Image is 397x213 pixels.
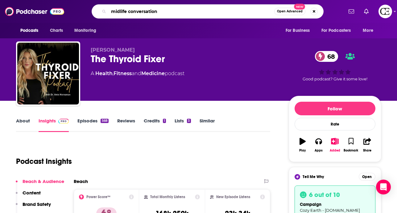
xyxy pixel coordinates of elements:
button: open menu [70,25,104,36]
button: Open [359,173,375,181]
button: open menu [358,25,381,36]
button: Follow [295,102,375,115]
div: Bookmark [344,149,358,152]
div: 68Good podcast? Give it some love! [289,47,381,85]
a: Similar [200,118,215,132]
a: Show notifications dropdown [346,6,357,17]
span: More [363,26,373,35]
div: Play [299,149,306,152]
button: open menu [281,25,318,36]
button: Added [327,134,343,156]
button: Share [359,134,375,156]
span: Charts [50,26,63,35]
button: Show profile menu [378,5,392,18]
img: User Profile [378,5,392,18]
div: A podcast [91,70,184,77]
a: Reviews [117,118,135,132]
span: Cozy Earth - [DOMAIN_NAME] [300,208,360,213]
span: For Podcasters [321,26,351,35]
img: Podchaser Pro [58,119,69,124]
img: Podchaser - Follow, Share and Rate Podcasts [5,6,64,17]
span: , [113,70,114,76]
h2: Power Score™ [86,195,110,199]
h2: New Episode Listens [216,195,250,199]
span: campaign [300,202,321,207]
div: Rate [295,118,375,130]
a: Charts [46,25,67,36]
div: 3 [187,119,191,123]
h2: Reach [74,178,88,184]
button: Content [16,190,41,201]
a: Lists3 [175,118,191,132]
a: Credits1 [144,118,166,132]
span: and [132,70,141,76]
button: Play [295,134,311,156]
div: Search podcasts, credits, & more... [92,4,324,19]
h3: 6 out of 10 [309,191,340,199]
span: For Business [286,26,310,35]
a: Health [95,70,113,76]
button: Bookmark [343,134,359,156]
span: Tell Me Why [303,174,324,179]
div: 568 [101,119,108,123]
h2: Total Monthly Listens [150,195,185,199]
span: New [294,4,305,10]
a: Medicine [141,70,165,76]
span: Monitoring [74,26,96,35]
input: Search podcasts, credits, & more... [109,6,274,16]
p: Reach & Audience [23,178,64,184]
img: tell me why sparkle [296,175,299,179]
span: 68 [321,51,338,62]
p: Content [23,190,41,196]
div: Open Intercom Messenger [376,180,391,194]
div: Apps [315,149,323,152]
a: 68 [315,51,338,62]
button: Open AdvancedNew [274,8,305,15]
div: Share [363,149,371,152]
span: Good podcast? Give it some love! [303,77,367,81]
span: [PERSON_NAME] [91,47,135,53]
a: InsightsPodchaser Pro [39,118,69,132]
img: The Thyroid Fixer [17,43,79,104]
div: 1 [163,119,166,123]
span: Open Advanced [277,10,303,13]
button: Brand Safety [16,201,51,213]
a: Fitness [114,70,132,76]
button: open menu [16,25,47,36]
span: Podcasts [20,26,39,35]
button: Apps [311,134,327,156]
div: Added [330,149,340,152]
button: Reach & Audience [16,178,64,190]
a: About [16,118,30,132]
span: Logged in as cozyearthaudio [378,5,392,18]
a: Show notifications dropdown [362,6,371,17]
button: open menu [317,25,360,36]
h1: Podcast Insights [16,157,72,166]
p: Brand Safety [23,201,51,207]
a: Episodes568 [77,118,108,132]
